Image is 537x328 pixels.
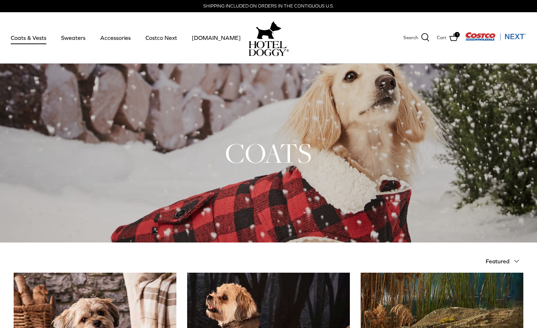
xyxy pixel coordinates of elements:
[486,253,524,269] button: Featured
[454,32,460,37] span: 1
[249,41,289,56] img: hoteldoggycom
[139,26,184,50] a: Costco Next
[465,32,526,41] img: Costco Next
[465,37,526,42] a: Visit Costco Next
[403,33,430,42] a: Search
[14,135,524,171] h1: COATS
[4,26,53,50] a: Coats & Vests
[437,33,458,42] a: Cart 1
[94,26,137,50] a: Accessories
[437,34,446,42] span: Cart
[256,19,281,41] img: hoteldoggy.com
[486,258,509,264] span: Featured
[55,26,92,50] a: Sweaters
[185,26,247,50] a: [DOMAIN_NAME]
[249,19,289,56] a: hoteldoggy.com hoteldoggycom
[403,34,418,42] span: Search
